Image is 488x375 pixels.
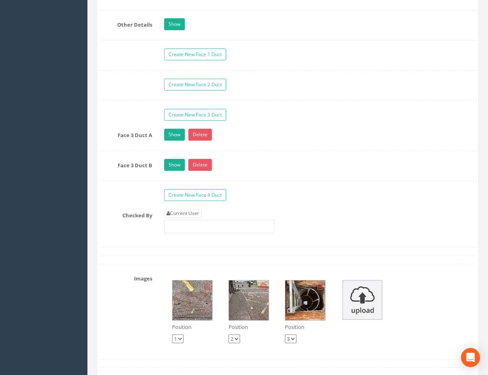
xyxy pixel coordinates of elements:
[164,209,201,218] a: Current User
[461,348,480,367] div: Open Intercom Messenger
[229,280,269,320] img: 476a0fa0-368e-6b36-2ef3-428ec387daca_5d890c04-4283-f154-f13a-51ae5ebb3b2e_thumb.jpg
[229,323,269,331] p: Position
[188,129,212,141] a: Delete
[164,48,226,60] a: Create New Face 1 Duct
[164,109,226,121] a: Create New Face 3 Duct
[188,159,212,171] a: Delete
[343,280,382,320] img: upload_icon.png
[164,129,185,141] a: Show
[164,79,226,91] a: Create New Face 2 Duct
[285,280,325,320] img: 476a0fa0-368e-6b36-2ef3-428ec387daca_85ad8d91-1491-43b8-132d-c5ff39aacef7_thumb.jpg
[93,18,158,29] label: Other Details
[93,209,158,219] label: Checked By
[285,323,325,331] p: Position
[93,272,158,282] label: Images
[164,159,185,171] a: Show
[172,280,212,320] img: 476a0fa0-368e-6b36-2ef3-428ec387daca_84747001-42df-0829-3307-e00bc667aad0_thumb.jpg
[172,323,213,331] p: Position
[93,159,158,169] label: Face 3 Duct B
[93,129,158,139] label: Face 3 Duct A
[164,18,185,30] a: Show
[164,189,226,201] a: Create New Face 4 Duct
